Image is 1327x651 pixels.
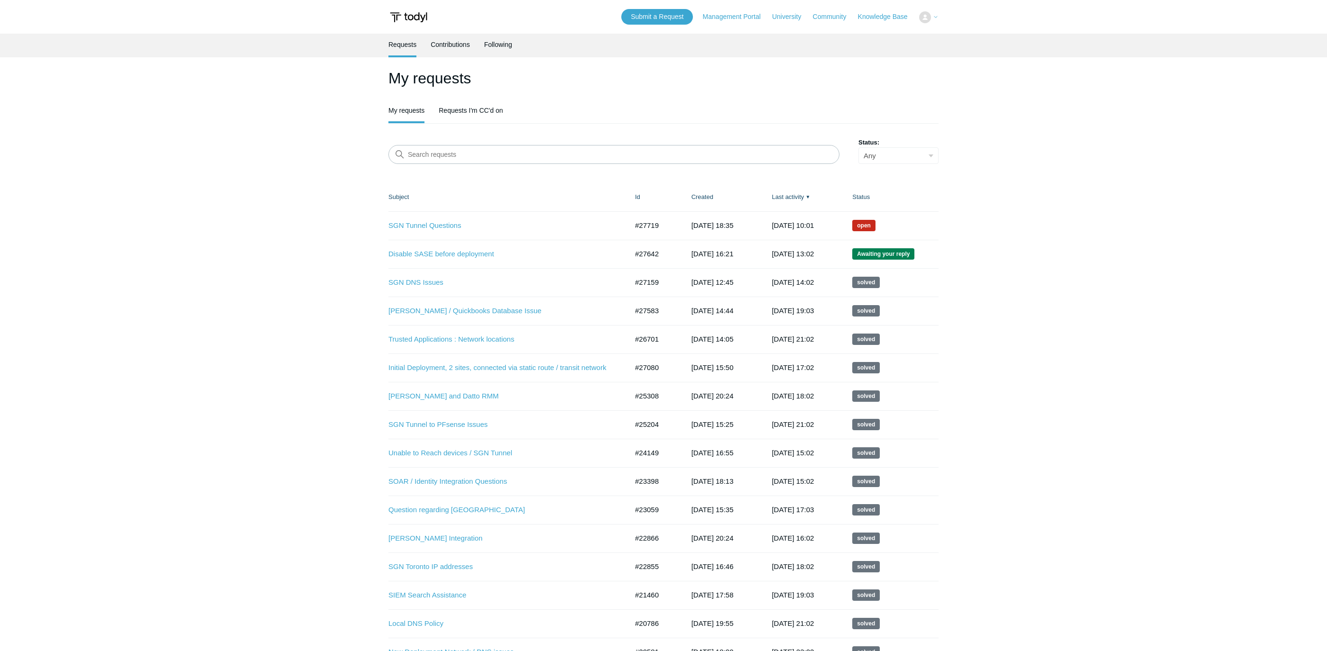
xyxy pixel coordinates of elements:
a: SGN Tunnel Questions [388,220,614,231]
a: [PERSON_NAME] Integration [388,533,614,544]
td: #25308 [626,382,682,410]
time: 2025-06-04T20:24:51+00:00 [691,392,734,400]
td: #20786 [626,609,682,638]
span: This request has been solved [852,447,880,459]
time: 2025-08-29T10:01:40+00:00 [772,221,814,229]
td: #24149 [626,439,682,467]
a: Contributions [431,34,470,55]
a: [PERSON_NAME] and Datto RMM [388,391,614,402]
span: This request has been solved [852,419,880,430]
th: Status [843,183,939,211]
td: #25204 [626,410,682,439]
a: [PERSON_NAME] / Quickbooks Database Issue [388,306,614,316]
td: #27583 [626,297,682,325]
time: 2025-06-24T21:02:41+00:00 [772,420,814,428]
time: 2025-08-27T18:35:14+00:00 [691,221,734,229]
span: This request has been solved [852,533,880,544]
a: University [772,12,811,22]
span: This request has been solved [852,334,880,345]
td: #27080 [626,353,682,382]
time: 2025-08-28T13:02:35+00:00 [772,250,814,258]
td: #27719 [626,211,682,240]
span: This request has been solved [852,618,880,629]
time: 2025-07-09T18:02:33+00:00 [772,392,814,400]
a: SGN DNS Issues [388,277,614,288]
a: Community [813,12,856,22]
time: 2025-07-24T14:05:04+00:00 [691,335,734,343]
a: Initial Deployment, 2 sites, connected via static route / transit network [388,362,614,373]
span: We are waiting for you to respond [852,248,914,260]
span: This request has been solved [852,277,880,288]
a: SGN Toronto IP addresses [388,561,614,572]
label: Status: [858,138,939,147]
time: 2024-12-09T19:03:11+00:00 [772,591,814,599]
a: Requests I'm CC'd on [439,99,503,121]
time: 2025-05-08T15:02:52+00:00 [772,449,814,457]
time: 2025-08-27T14:02:44+00:00 [772,278,814,286]
span: This request has been solved [852,561,880,572]
a: SIEM Search Assistance [388,590,614,601]
time: 2025-08-21T14:44:34+00:00 [691,307,734,315]
time: 2025-02-19T15:35:50+00:00 [691,506,734,514]
a: Disable SASE before deployment [388,249,614,260]
span: This request has been solved [852,390,880,402]
span: This request has been solved [852,476,880,487]
th: Subject [388,183,626,211]
time: 2025-03-05T18:13:17+00:00 [691,477,734,485]
a: Question regarding [GEOGRAPHIC_DATA] [388,505,614,515]
time: 2025-02-07T20:24:29+00:00 [691,534,734,542]
span: We are working on a response for you [852,220,875,231]
td: #23398 [626,467,682,496]
img: Todyl Support Center Help Center home page [388,9,429,26]
time: 2025-08-26T19:03:09+00:00 [772,307,814,315]
span: This request has been solved [852,305,880,316]
time: 2025-05-30T15:25:50+00:00 [691,420,734,428]
h1: My requests [388,67,939,90]
time: 2025-03-11T17:03:02+00:00 [772,506,814,514]
a: SGN Tunnel to PFsense Issues [388,419,614,430]
time: 2024-11-05T21:02:38+00:00 [772,619,814,627]
th: Id [626,183,682,211]
a: Local DNS Policy [388,618,614,629]
a: Submit a Request [621,9,693,25]
time: 2025-08-23T17:02:23+00:00 [772,363,814,371]
a: SOAR / Identity Integration Questions [388,476,614,487]
td: #22866 [626,524,682,552]
time: 2025-08-08T12:45:31+00:00 [691,278,734,286]
span: ▼ [805,193,810,200]
td: #23059 [626,496,682,524]
span: This request has been solved [852,362,880,373]
a: Created [691,193,713,200]
time: 2025-02-27T18:02:35+00:00 [772,562,814,570]
a: Knowledge Base [858,12,917,22]
time: 2025-04-09T16:55:50+00:00 [691,449,734,457]
td: #21460 [626,581,682,609]
td: #26701 [626,325,682,353]
td: #27159 [626,268,682,297]
a: Unable to Reach devices / SGN Tunnel [388,448,614,459]
a: Requests [388,34,416,55]
time: 2025-03-09T16:02:14+00:00 [772,534,814,542]
span: This request has been solved [852,589,880,601]
a: Management Portal [703,12,770,22]
a: My requests [388,99,424,121]
time: 2025-08-25T16:21:39+00:00 [691,250,734,258]
a: Following [484,34,512,55]
time: 2025-02-07T16:46:46+00:00 [691,562,734,570]
td: #27642 [626,240,682,268]
time: 2025-04-02T15:02:36+00:00 [772,477,814,485]
time: 2024-10-16T19:55:26+00:00 [691,619,734,627]
time: 2025-08-06T15:50:11+00:00 [691,363,734,371]
a: Last activity▼ [772,193,804,200]
time: 2025-08-24T21:02:25+00:00 [772,335,814,343]
span: This request has been solved [852,504,880,515]
a: Trusted Applications : Network locations [388,334,614,345]
td: #22855 [626,552,682,581]
time: 2024-11-19T17:58:12+00:00 [691,591,734,599]
input: Search requests [388,145,839,164]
